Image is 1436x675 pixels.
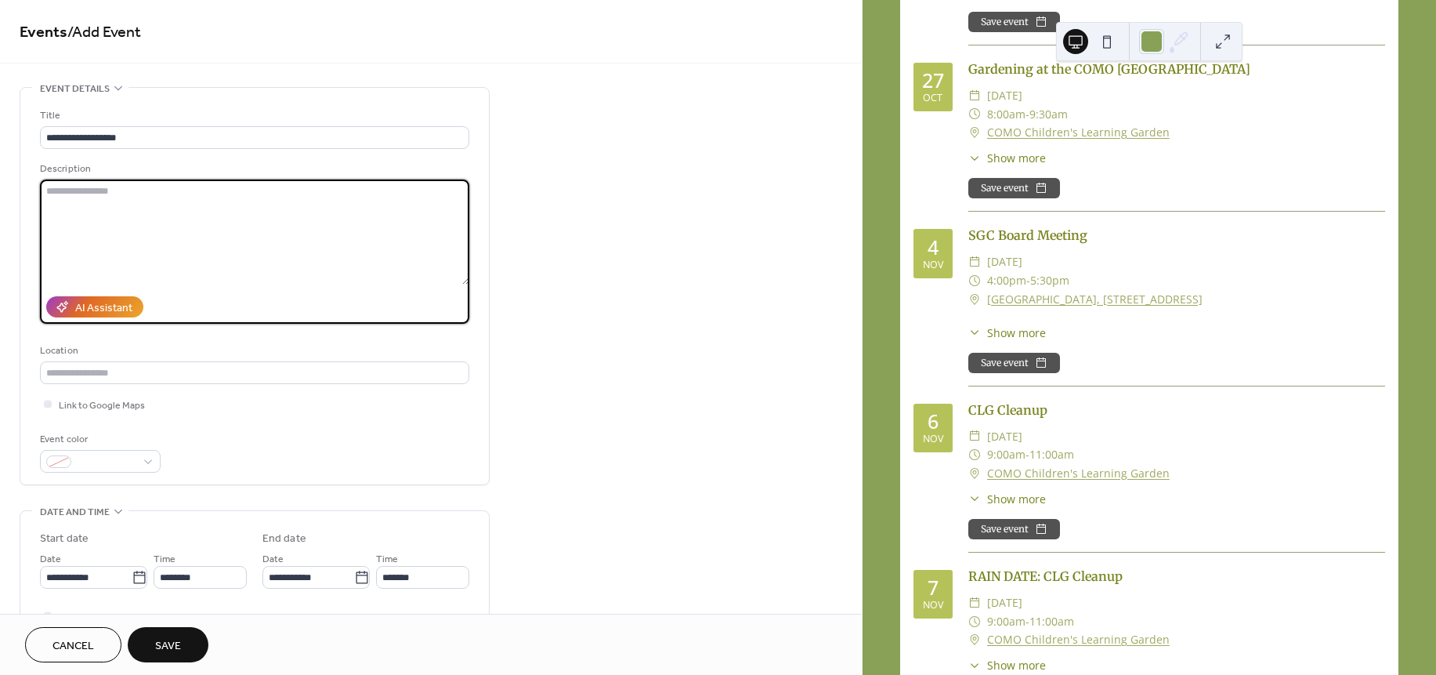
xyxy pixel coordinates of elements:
div: End date [262,531,306,547]
button: ​Show more [968,325,1046,341]
div: 4 [928,238,939,257]
div: ​ [968,252,981,271]
div: Location [40,343,466,359]
span: Show more [987,325,1046,341]
button: Save [128,627,208,662]
button: ​Show more [968,491,1046,507]
span: Save [155,638,181,655]
div: ​ [968,464,981,483]
div: ​ [968,630,981,649]
span: Time [154,551,175,568]
div: ​ [968,657,981,673]
div: Start date [40,531,89,547]
div: Gardening at the COMO [GEOGRAPHIC_DATA] [968,60,1385,78]
span: / Add Event [67,17,141,48]
div: 27 [922,71,944,90]
div: ​ [968,445,981,464]
span: - [1026,271,1030,290]
span: All day [59,609,86,626]
div: CLG Cleanup [968,401,1385,419]
div: ​ [968,105,981,124]
div: Oct [923,93,942,103]
a: COMO Children's Learning Garden [987,123,1170,142]
span: 9:30am [1029,105,1068,124]
span: 5:30pm [1030,271,1069,290]
div: SGC Board Meeting [968,226,1385,245]
div: ​ [968,612,981,631]
a: Events [20,17,67,48]
div: 7 [928,578,939,597]
span: 11:00am [1029,445,1074,464]
button: ​Show more [968,657,1046,673]
div: ​ [968,290,981,309]
span: Date [262,551,284,568]
a: COMO Children's Learning Garden [987,630,1170,649]
div: ​ [968,123,981,142]
div: AI Assistant [75,300,132,317]
button: Save event [968,178,1060,198]
span: 11:00am [1029,612,1074,631]
span: - [1025,612,1029,631]
span: 4:00pm [987,271,1026,290]
span: Time [376,551,398,568]
span: [DATE] [987,252,1022,271]
span: 9:00am [987,445,1025,464]
div: RAIN DATE: CLG Cleanup [968,567,1385,586]
div: ​ [968,491,981,507]
div: Nov [923,434,943,445]
span: Show more [987,491,1046,507]
a: [GEOGRAPHIC_DATA], [STREET_ADDRESS] [987,290,1203,309]
button: Save event [968,519,1060,539]
span: 8:00am [987,105,1025,124]
button: AI Assistant [46,296,143,318]
div: Nov [923,260,943,270]
div: ​ [968,325,981,341]
div: 6 [928,412,939,431]
button: ​Show more [968,150,1046,166]
span: Event details [40,81,110,97]
div: ​ [968,150,981,166]
span: Date [40,551,61,568]
button: Cancel [25,627,121,662]
div: Event color [40,431,157,448]
a: COMO Children's Learning Garden [987,464,1170,483]
span: - [1025,445,1029,464]
div: ​ [968,593,981,612]
div: ​ [968,427,981,446]
span: Show more [987,657,1046,673]
div: Description [40,161,466,177]
span: Date and time [40,504,110,521]
span: [DATE] [987,427,1022,446]
span: Link to Google Maps [59,397,145,414]
span: [DATE] [987,86,1022,105]
span: 9:00am [987,612,1025,631]
span: - [1025,105,1029,124]
span: Show more [987,150,1046,166]
div: ​ [968,86,981,105]
span: Cancel [52,638,94,655]
span: [DATE] [987,593,1022,612]
div: Nov [923,601,943,611]
div: ​ [968,271,981,290]
button: Save event [968,353,1060,373]
button: Save event [968,12,1060,32]
div: Title [40,107,466,124]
